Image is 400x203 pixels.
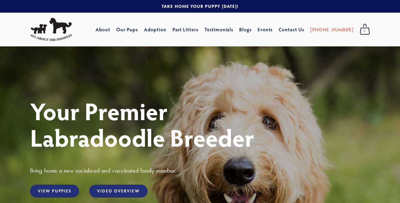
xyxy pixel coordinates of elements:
[30,98,370,151] h1: Your Premier Labradoodle Breeder
[258,24,273,35] a: Events
[30,18,72,41] img: All About The Doodles
[30,167,370,174] h3: Bring home a new socialized and vaccinated family member.
[96,24,110,35] a: About
[116,24,138,35] a: Our Pups
[360,27,370,35] span: 0
[239,24,252,35] a: Blogs
[144,24,166,35] a: Adoption
[30,185,79,198] a: View Puppies
[89,185,147,198] a: Video Overview
[173,26,199,33] a: Past Litters
[310,24,354,35] a: [PHONE_NUMBER]
[357,22,373,37] a: 0 items in cart
[204,24,234,35] a: Testimonials
[279,24,304,35] a: Contact Us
